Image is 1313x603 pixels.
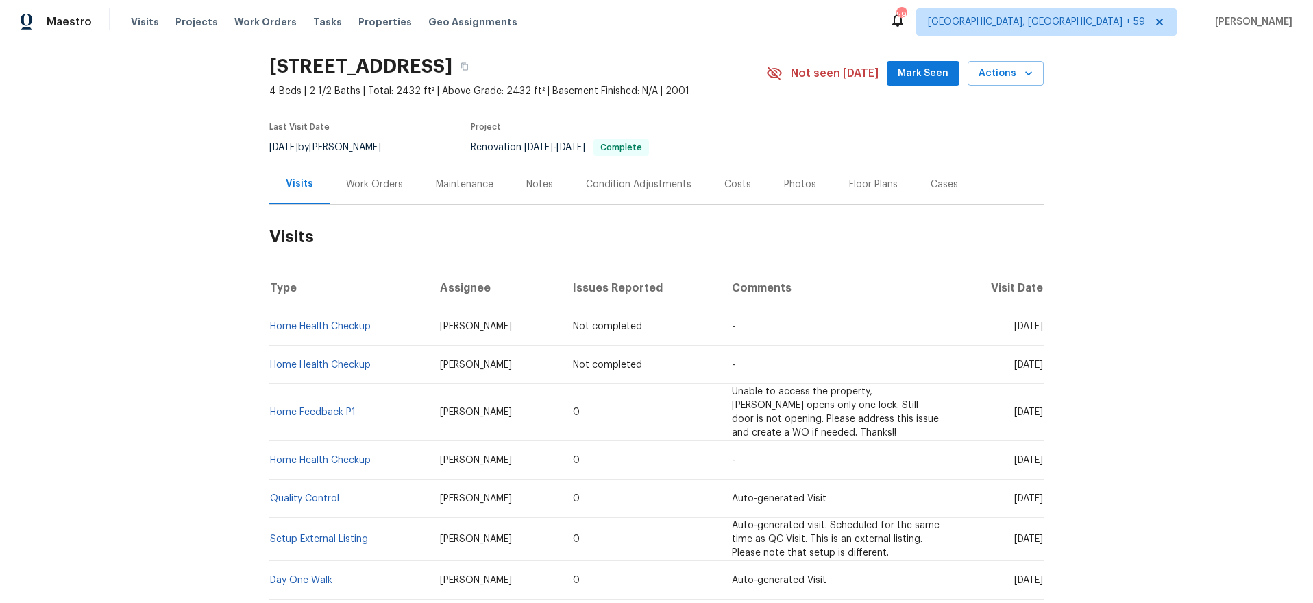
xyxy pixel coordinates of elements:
[721,269,953,307] th: Comments
[471,143,649,152] span: Renovation
[953,269,1044,307] th: Visit Date
[270,456,371,465] a: Home Health Checkup
[1014,534,1043,544] span: [DATE]
[849,178,898,191] div: Floor Plans
[1014,322,1043,331] span: [DATE]
[1210,15,1292,29] span: [PERSON_NAME]
[269,205,1044,269] h2: Visits
[270,407,356,417] a: Home Feedback P1
[440,534,512,544] span: [PERSON_NAME]
[175,15,218,29] span: Projects
[556,143,585,152] span: [DATE]
[928,15,1145,29] span: [GEOGRAPHIC_DATA], [GEOGRAPHIC_DATA] + 59
[440,494,512,504] span: [PERSON_NAME]
[784,178,816,191] div: Photos
[436,178,493,191] div: Maintenance
[1014,576,1043,585] span: [DATE]
[573,322,642,331] span: Not completed
[573,576,580,585] span: 0
[732,456,735,465] span: -
[440,407,512,417] span: [PERSON_NAME]
[1014,360,1043,370] span: [DATE]
[358,15,412,29] span: Properties
[1014,407,1043,417] span: [DATE]
[1014,494,1043,504] span: [DATE]
[573,456,580,465] span: 0
[270,360,371,370] a: Home Health Checkup
[270,494,339,504] a: Quality Control
[573,407,580,417] span: 0
[979,65,1033,82] span: Actions
[269,60,452,73] h2: [STREET_ADDRESS]
[586,178,691,191] div: Condition Adjustments
[791,67,879,80] span: Not seen [DATE]
[269,143,298,152] span: [DATE]
[896,8,906,22] div: 591
[286,177,313,191] div: Visits
[732,494,826,504] span: Auto-generated Visit
[270,322,371,331] a: Home Health Checkup
[573,494,580,504] span: 0
[724,178,751,191] div: Costs
[269,139,397,156] div: by [PERSON_NAME]
[562,269,720,307] th: Issues Reported
[269,84,766,98] span: 4 Beds | 2 1/2 Baths | Total: 2432 ft² | Above Grade: 2432 ft² | Basement Finished: N/A | 2001
[313,17,342,27] span: Tasks
[573,534,580,544] span: 0
[732,521,940,558] span: Auto-generated visit. Scheduled for the same time as QC Visit. This is an external listing. Pleas...
[898,65,948,82] span: Mark Seen
[269,123,330,131] span: Last Visit Date
[131,15,159,29] span: Visits
[269,269,429,307] th: Type
[429,269,563,307] th: Assignee
[440,360,512,370] span: [PERSON_NAME]
[428,15,517,29] span: Geo Assignments
[887,61,959,86] button: Mark Seen
[732,387,939,438] span: Unable to access the property, [PERSON_NAME] opens only one lock. Still door is not opening. Plea...
[346,178,403,191] div: Work Orders
[968,61,1044,86] button: Actions
[732,322,735,331] span: -
[1014,456,1043,465] span: [DATE]
[573,360,642,370] span: Not completed
[732,360,735,370] span: -
[234,15,297,29] span: Work Orders
[524,143,585,152] span: -
[270,534,368,544] a: Setup External Listing
[440,322,512,331] span: [PERSON_NAME]
[440,456,512,465] span: [PERSON_NAME]
[471,123,501,131] span: Project
[524,143,553,152] span: [DATE]
[440,576,512,585] span: [PERSON_NAME]
[526,178,553,191] div: Notes
[270,576,332,585] a: Day One Walk
[732,576,826,585] span: Auto-generated Visit
[595,143,648,152] span: Complete
[931,178,958,191] div: Cases
[47,15,92,29] span: Maestro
